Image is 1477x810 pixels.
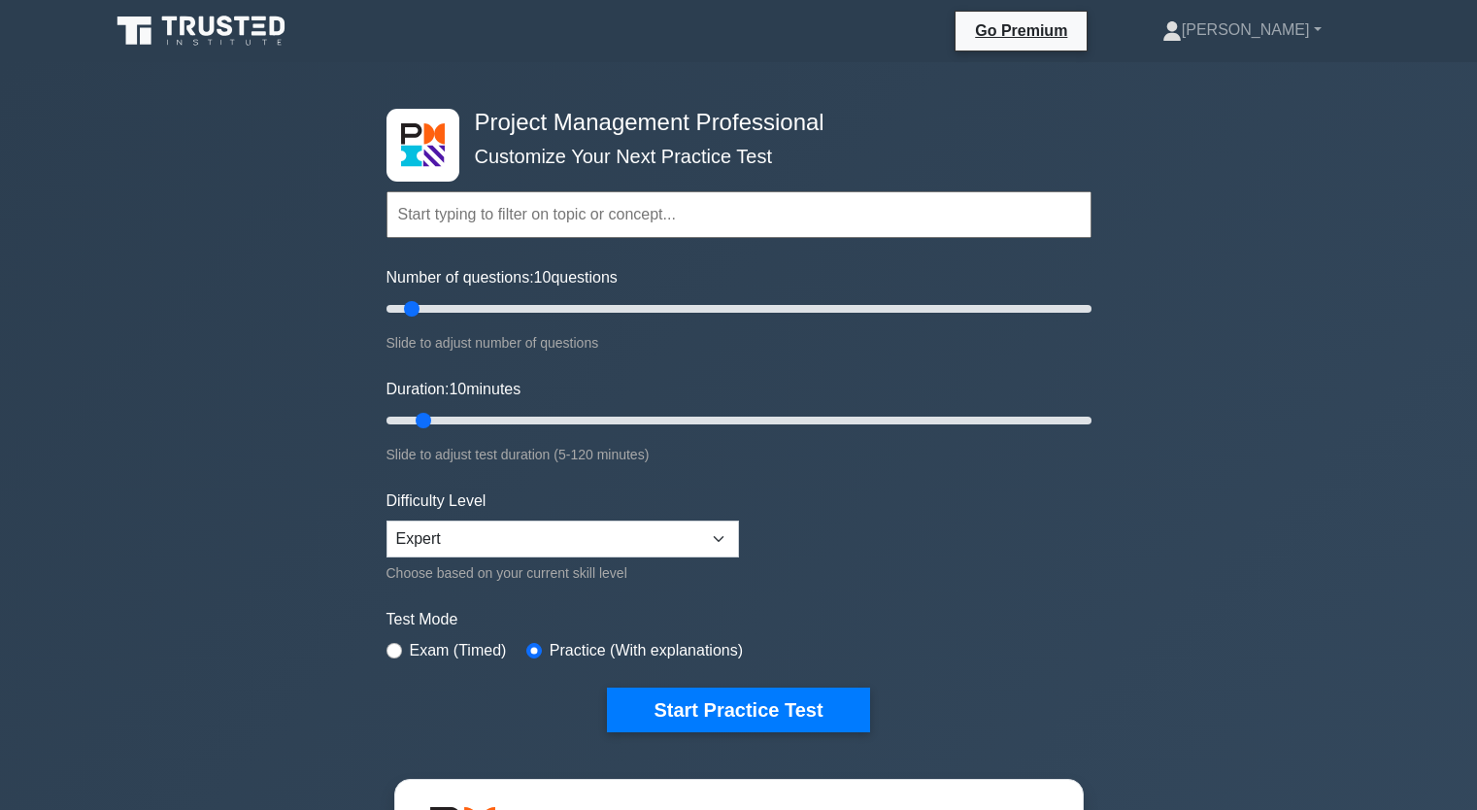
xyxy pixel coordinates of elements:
[386,608,1091,631] label: Test Mode
[607,688,869,732] button: Start Practice Test
[386,443,1091,466] div: Slide to adjust test duration (5-120 minutes)
[467,109,996,137] h4: Project Management Professional
[963,18,1079,43] a: Go Premium
[386,266,618,289] label: Number of questions: questions
[1116,11,1368,50] a: [PERSON_NAME]
[386,378,521,401] label: Duration: minutes
[386,331,1091,354] div: Slide to adjust number of questions
[386,191,1091,238] input: Start typing to filter on topic or concept...
[410,639,507,662] label: Exam (Timed)
[386,561,739,585] div: Choose based on your current skill level
[386,489,487,513] label: Difficulty Level
[550,639,743,662] label: Practice (With explanations)
[449,381,466,397] span: 10
[534,269,552,286] span: 10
